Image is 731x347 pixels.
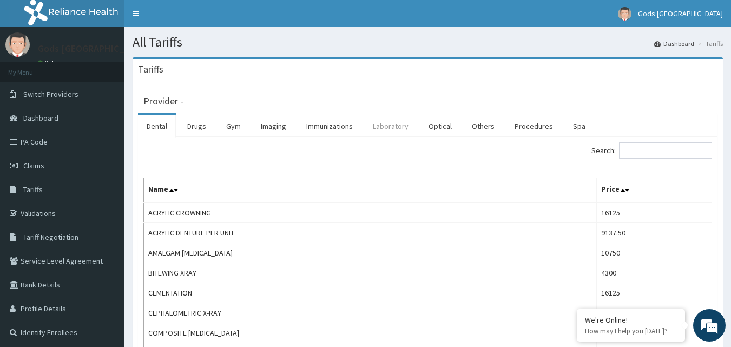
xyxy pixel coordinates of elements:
[144,202,597,223] td: ACRYLIC CROWNING
[597,178,712,203] th: Price
[597,263,712,283] td: 4300
[144,263,597,283] td: BITEWING XRAY
[364,115,417,138] a: Laboratory
[143,96,183,106] h3: Provider -
[298,115,361,138] a: Immunizations
[144,243,597,263] td: AMALGAM [MEDICAL_DATA]
[218,115,249,138] a: Gym
[597,243,712,263] td: 10750
[38,59,64,67] a: Online
[38,44,150,54] p: Gods [GEOGRAPHIC_DATA]
[597,202,712,223] td: 16125
[144,303,597,323] td: CEPHALOMETRIC X-RAY
[179,115,215,138] a: Drugs
[23,113,58,123] span: Dashboard
[144,178,597,203] th: Name
[585,326,677,336] p: How may I help you today?
[597,283,712,303] td: 16125
[585,315,677,325] div: We're Online!
[252,115,295,138] a: Imaging
[591,142,712,159] label: Search:
[144,223,597,243] td: ACRYLIC DENTURE PER UNIT
[23,185,43,194] span: Tariffs
[23,232,78,242] span: Tariff Negotiation
[597,303,712,323] td: 4300
[618,7,631,21] img: User Image
[619,142,712,159] input: Search:
[420,115,460,138] a: Optical
[23,89,78,99] span: Switch Providers
[638,9,723,18] span: Gods [GEOGRAPHIC_DATA]
[695,39,723,48] li: Tariffs
[506,115,562,138] a: Procedures
[138,64,163,74] h3: Tariffs
[463,115,503,138] a: Others
[144,283,597,303] td: CEMENTATION
[138,115,176,138] a: Dental
[5,32,30,57] img: User Image
[133,35,723,49] h1: All Tariffs
[23,161,44,171] span: Claims
[654,39,694,48] a: Dashboard
[597,223,712,243] td: 9137.50
[564,115,594,138] a: Spa
[144,323,597,343] td: COMPOSITE [MEDICAL_DATA]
